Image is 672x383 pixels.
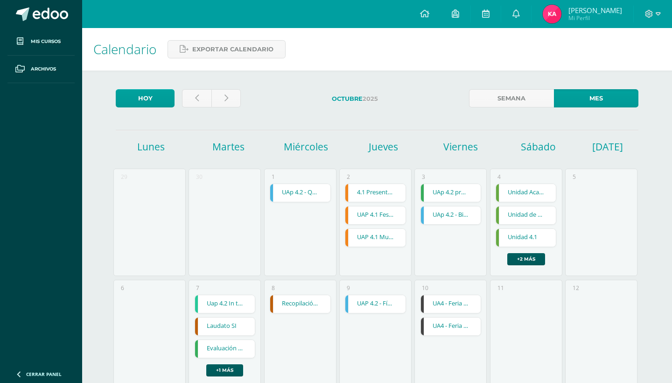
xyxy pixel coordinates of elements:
[421,318,481,335] a: UA4 - Feria de emprendimiento
[496,228,557,247] div: Unidad 4.1 | Examen
[270,295,330,313] a: Recopilación de firmas
[31,38,61,45] span: Mis cursos
[270,295,331,313] div: Recopilación de firmas | Tarea
[168,40,286,58] a: Exportar calendario
[496,184,557,202] div: Unidad Académica 4 | Examen
[345,206,406,224] a: UAP 4.1 Festival Gastronómico
[7,56,75,83] a: Archivos
[195,318,255,335] a: Laudato SI
[195,295,255,313] a: Uap 4.2 In to the past
[496,206,557,225] div: Unidad de Aprendizaje 4.2 | Examen
[422,173,425,181] div: 3
[420,295,482,313] div: UA4 - Feria de emprendimiento | Examen
[346,140,421,153] h1: Jueves
[421,184,481,202] a: UAp 4.2 prueba objetiva
[422,284,428,292] div: 10
[421,206,481,224] a: UAp 4.2 - Biología - Comic ciclos Biogeoquímicos
[121,173,127,181] div: 29
[345,184,406,202] a: 4.1 Presentación digital sobre Oceanía
[26,371,62,377] span: Cerrar panel
[424,140,498,153] h1: Viernes
[496,184,556,202] a: Unidad Académica 4
[421,295,481,313] a: UA4 - Feria de emprendimiento
[31,65,56,73] span: Archivos
[269,140,343,153] h1: Miércoles
[195,340,255,358] a: Evaluación final
[93,40,156,58] span: Calendario
[272,173,275,181] div: 1
[554,89,638,107] a: Mes
[7,28,75,56] a: Mis cursos
[191,140,266,153] h1: Martes
[543,5,561,23] img: c332a0130f575f5828e2e86138dc8969.png
[345,184,406,202] div: 4.1 Presentación digital sobre Oceanía | Tarea
[573,284,579,292] div: 12
[114,140,189,153] h1: Lunes
[248,89,462,108] label: 2025
[345,228,406,247] div: UAP 4.1 Mural/altar cívico | Tarea
[347,284,350,292] div: 9
[496,229,556,247] a: Unidad 4.1
[345,295,406,313] a: UAP 4.2 - Física - Prueba Sumativa
[420,206,482,225] div: UAp 4.2 - Biología - Comic ciclos Biogeoquímicos | Tarea
[573,173,576,181] div: 5
[206,364,243,376] a: +1 más
[507,253,545,265] a: +2 más
[345,206,406,225] div: UAP 4.1 Festival Gastronómico | Tarea
[332,95,363,102] strong: Octubre
[568,6,622,15] span: [PERSON_NAME]
[196,284,199,292] div: 7
[345,229,406,247] a: UAP 4.1 Mural/altar cívico
[192,41,273,58] span: Exportar calendario
[270,184,330,202] a: UAp 4.2 - Química- Hoja de trabajo enlaces y [PERSON_NAME]
[568,14,622,22] span: Mi Perfil
[195,340,256,358] div: Evaluación final | Tarea
[195,317,256,336] div: Laudato SI | Tarea
[272,284,275,292] div: 8
[497,173,501,181] div: 4
[195,295,256,313] div: Uap 4.2 In to the past | Examen
[497,284,504,292] div: 11
[592,140,604,153] h1: [DATE]
[345,295,406,313] div: UAP 4.2 - Física - Prueba Sumativa | Tarea
[420,317,482,336] div: UA4 - Feria de emprendimiento | Examen
[116,89,175,107] a: Hoy
[496,206,556,224] a: Unidad de Aprendizaje 4.2
[347,173,350,181] div: 2
[270,184,331,202] div: UAp 4.2 - Química- Hoja de trabajo enlaces y Lewis | Tarea
[121,284,124,292] div: 6
[420,184,482,202] div: UAp 4.2 prueba objetiva | Tarea
[196,173,203,181] div: 30
[469,89,553,107] a: Semana
[501,140,576,153] h1: Sábado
